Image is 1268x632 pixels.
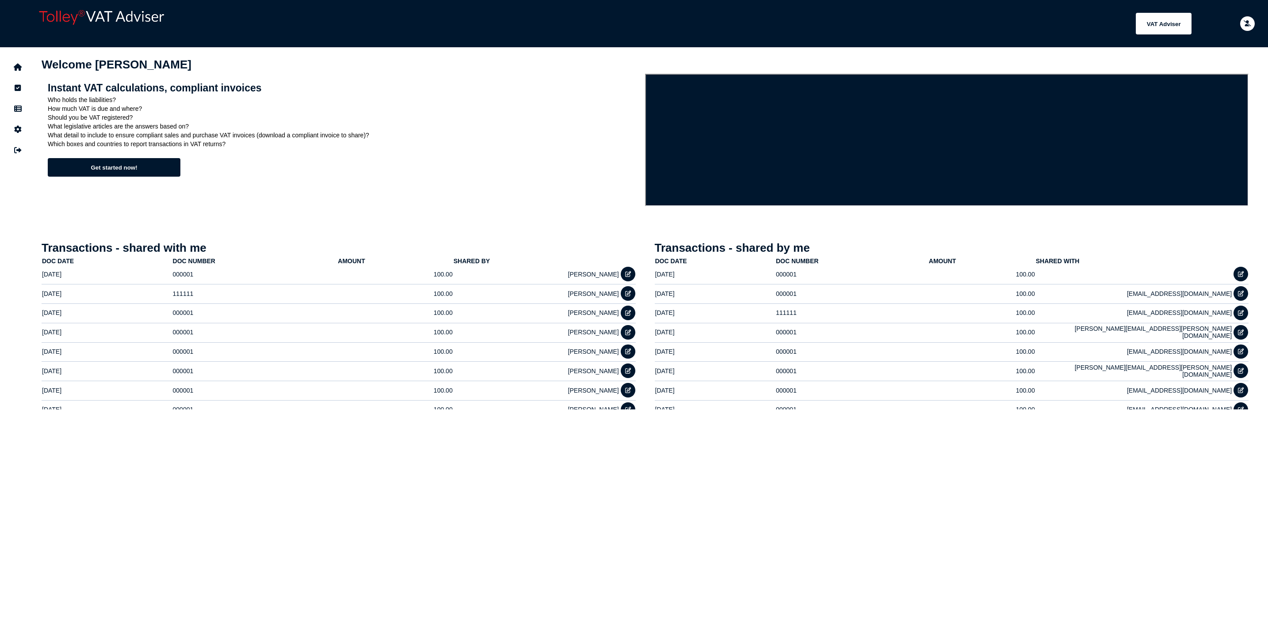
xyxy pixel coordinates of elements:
td: 100.00 [928,400,1035,418]
td: 100.00 [337,323,453,341]
td: [PERSON_NAME][EMAIL_ADDRESS][PERSON_NAME][DOMAIN_NAME] [1035,362,1233,380]
td: 100.00 [337,303,453,322]
p: Which boxes and countries to report transactions in VAT returns? [48,140,639,148]
td: 100.00 [337,362,453,380]
td: [EMAIL_ADDRESS][DOMAIN_NAME] [1035,342,1233,360]
td: [DATE] [655,400,775,418]
div: Amount [929,257,1035,265]
td: 000001 [775,400,928,418]
td: [PERSON_NAME] [453,400,619,418]
button: Open shared transaction [621,286,635,301]
button: Open shared transaction [1234,363,1248,378]
td: [DATE] [655,323,775,341]
td: [DATE] [655,362,775,380]
button: Open shared transaction [621,306,635,320]
td: 111111 [775,303,928,322]
td: [DATE] [655,381,775,399]
td: 000001 [172,381,338,399]
td: [EMAIL_ADDRESS][DOMAIN_NAME] [1035,381,1233,399]
td: 000001 [775,381,928,399]
button: Open shared transaction [1234,286,1248,301]
div: doc date [42,257,74,265]
td: 000001 [172,303,338,322]
div: Amount [929,257,956,265]
div: doc date [42,257,172,265]
td: 000001 [172,400,338,418]
h1: Welcome [PERSON_NAME] [42,58,1249,72]
td: 100.00 [337,265,453,283]
button: Open shared transaction [621,325,635,340]
p: How much VAT is due and where? [48,105,639,112]
td: 100.00 [337,284,453,303]
button: Open shared transaction [621,344,635,359]
td: [DATE] [655,342,775,360]
button: Home [8,58,27,76]
td: [PERSON_NAME] [453,265,619,283]
td: 000001 [775,323,928,341]
td: [DATE] [42,284,172,303]
button: Open shared transaction [621,267,635,281]
td: 000001 [775,265,928,283]
td: [DATE] [42,381,172,399]
div: doc number [173,257,337,265]
td: [DATE] [42,400,172,418]
td: 100.00 [928,303,1035,322]
td: [PERSON_NAME][EMAIL_ADDRESS][PERSON_NAME][DOMAIN_NAME] [1035,323,1233,341]
p: What legislative articles are the answers based on? [48,123,639,130]
td: 000001 [172,265,338,283]
td: 000001 [775,284,928,303]
td: [DATE] [42,323,172,341]
i: Email needs to be verified [1244,21,1251,26]
div: shared by [454,257,490,265]
td: [DATE] [655,284,775,303]
div: app logo [35,7,275,41]
td: 100.00 [337,342,453,360]
h2: Instant VAT calculations, compliant invoices [48,82,639,94]
div: Amount [338,257,452,265]
div: shared with [1036,257,1080,265]
td: [DATE] [655,303,775,322]
button: Manage settings [8,120,27,139]
td: 000001 [172,323,338,341]
td: [PERSON_NAME] [453,362,619,380]
button: Get started now! [48,158,180,177]
button: Open shared transaction [1234,325,1248,340]
td: 000001 [172,342,338,360]
menu: navigate products [279,13,1192,34]
td: 100.00 [337,381,453,399]
div: shared with [1036,257,1232,265]
td: [PERSON_NAME] [453,381,619,399]
button: Open shared transaction [1234,306,1248,320]
div: Amount [338,257,365,265]
td: [PERSON_NAME] [453,342,619,360]
td: [DATE] [655,265,775,283]
td: [EMAIL_ADDRESS][DOMAIN_NAME] [1035,284,1233,303]
button: Open shared transaction [1234,267,1248,281]
td: [PERSON_NAME] [453,323,619,341]
button: Sign out [8,141,27,159]
p: Who holds the liabilities? [48,96,639,103]
td: 100.00 [928,381,1035,399]
td: 111111 [172,284,338,303]
div: doc date [655,257,687,265]
td: [PERSON_NAME] [453,303,619,322]
td: 100.00 [928,323,1035,341]
button: Open shared transaction [1234,383,1248,397]
td: 100.00 [928,342,1035,360]
td: [DATE] [42,362,172,380]
button: Open shared transaction [1234,344,1248,359]
td: 100.00 [337,400,453,418]
button: Shows a dropdown of VAT Advisor options [1136,13,1192,34]
div: shared by [454,257,619,265]
div: doc number [776,257,818,265]
td: [EMAIL_ADDRESS][DOMAIN_NAME] [1035,303,1233,322]
div: doc date [655,257,775,265]
h1: Transactions - shared with me [42,241,636,255]
div: doc number [173,257,215,265]
button: Tasks [8,79,27,97]
button: Data manager [8,99,27,118]
div: doc number [776,257,928,265]
button: Open shared transaction [621,363,635,378]
button: Open shared transaction [1234,402,1248,417]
